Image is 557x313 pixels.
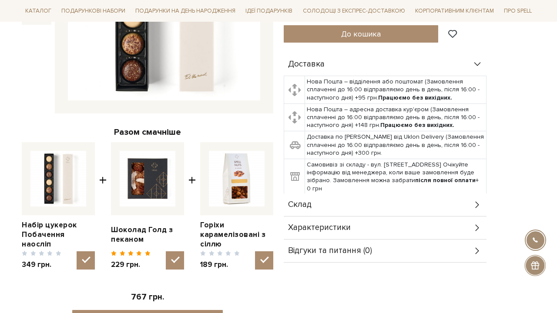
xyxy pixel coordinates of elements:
[99,142,107,270] span: +
[22,127,273,138] div: Разом смачніше
[288,60,325,68] span: Доставка
[305,103,487,131] td: Нова Пошта – адресна доставка кур'єром (Замовлення сплаченні до 16:00 відправляємо день в день, п...
[200,220,273,249] a: Горіхи карамелізовані з сіллю
[378,94,452,101] b: Працюємо без вихідних.
[288,201,312,209] span: Склад
[188,142,196,270] span: +
[305,159,487,195] td: Самовивіз зі складу - вул. [STREET_ADDRESS] Очікуйте інформацію від менеджера, коли ваше замовлен...
[288,224,351,232] span: Характеристики
[305,76,487,104] td: Нова Пошта – відділення або поштомат (Замовлення сплаченні до 16:00 відправляємо день в день, піс...
[22,260,61,270] span: 349 грн.
[412,4,497,18] a: Корпоративним клієнтам
[111,260,151,270] span: 229 грн.
[284,25,438,43] button: До кошика
[341,29,381,39] span: До кошика
[242,4,296,18] a: Ідеї подарунків
[209,151,265,206] img: Горіхи карамелізовані з сіллю
[200,260,240,270] span: 189 грн.
[299,3,409,18] a: Солодощі з експрес-доставкою
[380,121,454,129] b: Працюємо без вихідних.
[30,151,86,206] img: Набір цукерок Побачення наосліп
[288,247,372,255] span: Відгуки та питання (0)
[305,131,487,159] td: Доставка по [PERSON_NAME] від Uklon Delivery (Замовлення сплаченні до 16:00 відправляємо день в д...
[415,176,476,184] b: після повної оплати
[22,220,95,249] a: Набір цукерок Побачення наосліп
[111,225,184,244] a: Шоколад Голд з пеканом
[131,292,164,302] span: 767 грн.
[58,4,129,18] a: Подарункові набори
[500,4,535,18] a: Про Spell
[132,4,239,18] a: Подарунки на День народження
[22,4,55,18] a: Каталог
[120,151,175,206] img: Шоколад Голд з пеканом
